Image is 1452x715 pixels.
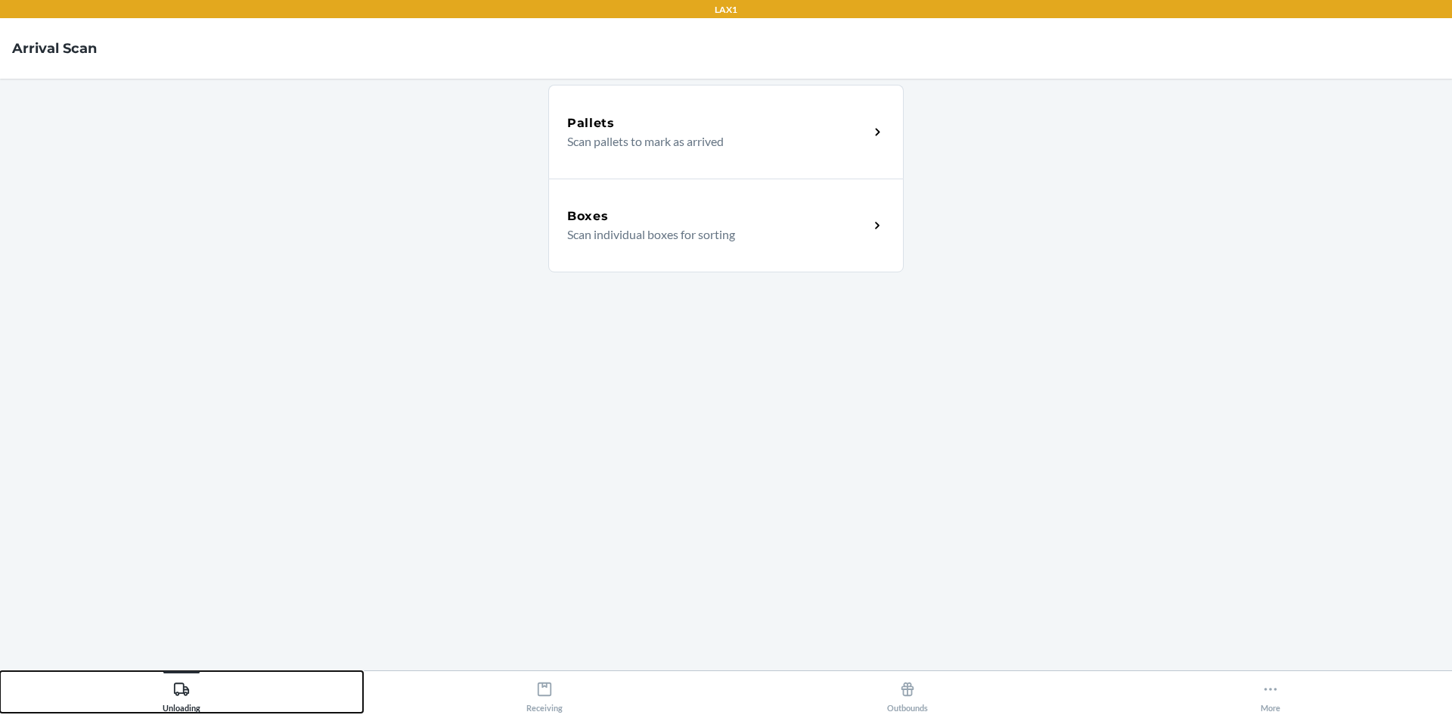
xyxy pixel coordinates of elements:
a: BoxesScan individual boxes for sorting [548,179,904,272]
div: More [1261,675,1280,713]
p: Scan pallets to mark as arrived [567,132,857,151]
button: More [1089,671,1452,713]
div: Unloading [163,675,200,713]
button: Receiving [363,671,726,713]
h5: Boxes [567,207,609,225]
h4: Arrival Scan [12,39,97,58]
p: LAX1 [715,3,737,17]
div: Receiving [526,675,563,713]
p: Scan individual boxes for sorting [567,225,857,244]
button: Outbounds [726,671,1089,713]
a: PalletsScan pallets to mark as arrived [548,85,904,179]
h5: Pallets [567,114,615,132]
div: Outbounds [887,675,928,713]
